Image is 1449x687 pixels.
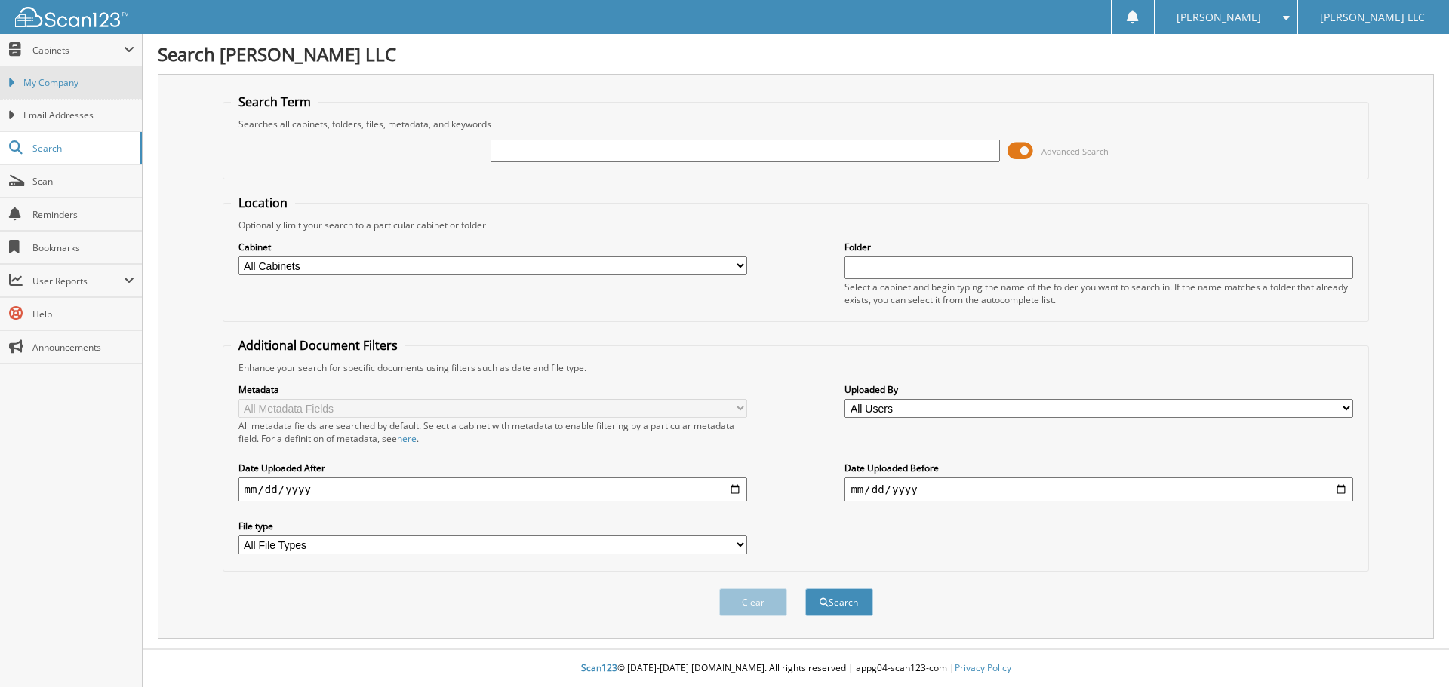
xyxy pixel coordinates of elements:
label: Uploaded By [844,383,1353,396]
label: File type [238,520,747,532]
span: My Company [23,76,134,90]
img: scan123-logo-white.svg [15,7,128,27]
span: Announcements [32,341,134,354]
div: Select a cabinet and begin typing the name of the folder you want to search in. If the name match... [844,281,1353,306]
label: Date Uploaded Before [844,462,1353,474]
span: Reminders [32,208,134,221]
input: end [844,477,1353,501]
div: Searches all cabinets, folders, files, metadata, and keywords [231,118,1361,130]
span: User Reports [32,274,124,287]
div: Enhance your search for specific documents using filters such as date and file type. [231,361,1361,374]
label: Cabinet [238,241,747,253]
span: Email Addresses [23,109,134,122]
span: Help [32,308,134,320]
a: Privacy Policy [955,661,1011,674]
a: here [397,432,417,445]
h1: Search [PERSON_NAME] LLC [158,41,1434,66]
span: Advanced Search [1041,146,1109,157]
legend: Search Term [231,94,318,110]
span: Bookmarks [32,241,134,254]
span: Scan123 [581,661,617,674]
label: Date Uploaded After [238,462,747,474]
div: © [DATE]-[DATE] [DOMAIN_NAME]. All rights reserved | appg04-scan123-com | [143,650,1449,687]
label: Metadata [238,383,747,396]
div: All metadata fields are searched by default. Select a cabinet with metadata to enable filtering b... [238,419,747,445]
button: Clear [719,588,787,616]
label: Folder [844,241,1353,253]
span: Search [32,142,132,155]
button: Search [805,588,873,616]
span: [PERSON_NAME] [1177,13,1261,22]
input: start [238,477,747,501]
legend: Location [231,195,295,211]
span: [PERSON_NAME] LLC [1320,13,1425,22]
span: Scan [32,175,134,188]
legend: Additional Document Filters [231,337,405,354]
span: Cabinets [32,44,124,57]
div: Optionally limit your search to a particular cabinet or folder [231,219,1361,232]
